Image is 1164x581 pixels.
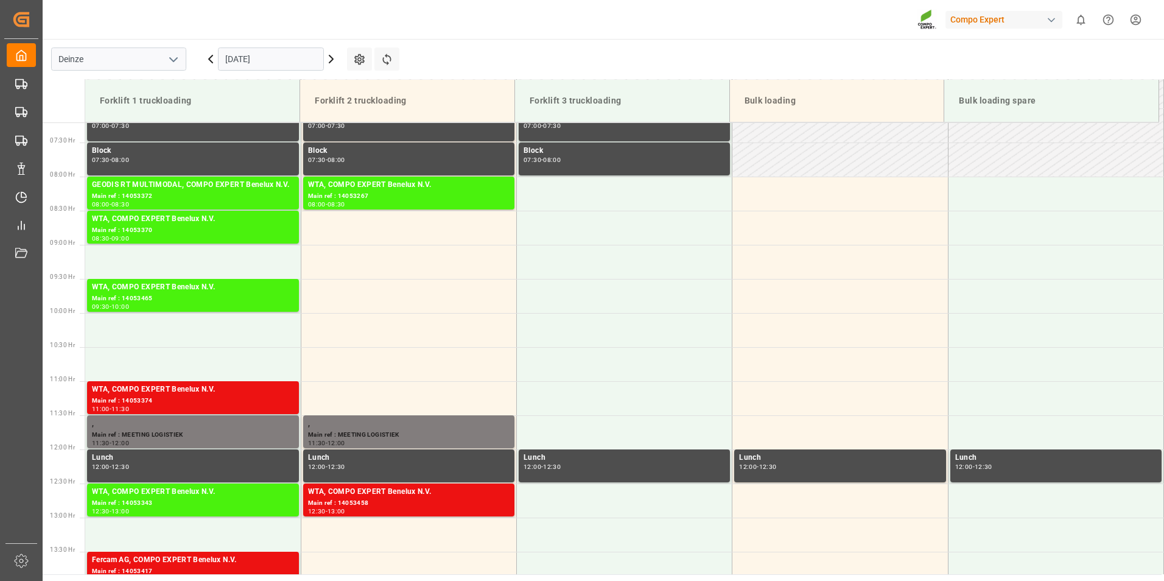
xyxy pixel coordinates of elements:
img: Screenshot%202023-09-29%20at%2010.02.21.png_1712312052.png [917,9,937,30]
div: 08:30 [92,236,110,241]
span: 12:00 Hr [50,444,75,451]
div: - [110,202,111,207]
div: 07:30 [543,123,561,129]
div: Bulk loading [740,90,934,112]
div: - [326,157,328,163]
div: 11:30 [308,440,326,446]
div: Main ref : MEETING LOGISTIEK [308,430,510,440]
div: , [308,418,510,430]
div: WTA, COMPO EXPERT Benelux N.V. [92,213,294,225]
div: 12:30 [975,464,992,470]
div: 07:00 [524,123,541,129]
div: 08:00 [543,157,561,163]
div: Main ref : 14053343 [92,498,294,509]
div: 12:00 [92,464,110,470]
div: 07:30 [308,157,326,163]
div: 08:00 [308,202,326,207]
input: DD.MM.YYYY [218,48,324,71]
div: 07:30 [524,157,541,163]
div: 12:30 [308,509,326,514]
div: 10:00 [111,304,129,309]
div: - [110,464,111,470]
span: 07:30 Hr [50,137,75,144]
div: 12:30 [759,464,777,470]
div: Lunch [92,452,294,464]
div: Block [92,145,294,157]
div: - [110,509,111,514]
div: 12:00 [524,464,541,470]
span: 11:00 Hr [50,376,75,382]
div: 08:30 [328,202,345,207]
div: Fercam AG, COMPO EXPERT Benelux N.V. [92,554,294,566]
div: 07:30 [328,123,345,129]
div: 13:00 [328,509,345,514]
div: - [541,123,543,129]
div: - [110,304,111,309]
div: Main ref : 14053458 [308,498,510,509]
div: Main ref : 14053370 [92,225,294,236]
div: 11:00 [92,406,110,412]
div: 09:00 [111,236,129,241]
div: - [757,464,759,470]
div: 11:30 [111,406,129,412]
div: 11:30 [92,440,110,446]
div: 12:00 [111,440,129,446]
span: 10:30 Hr [50,342,75,348]
div: Main ref : MEETING LOGISTIEK [92,430,294,440]
div: Main ref : 14053372 [92,191,294,202]
div: - [326,123,328,129]
div: - [110,123,111,129]
div: - [541,464,543,470]
div: Main ref : 14053417 [92,566,294,577]
button: Help Center [1095,6,1122,33]
div: - [110,236,111,241]
div: - [326,509,328,514]
div: WTA, COMPO EXPERT Benelux N.V. [92,486,294,498]
span: 09:30 Hr [50,273,75,280]
div: 08:00 [111,157,129,163]
div: 09:30 [92,304,110,309]
div: WTA, COMPO EXPERT Benelux N.V. [308,486,510,498]
div: Main ref : 14053465 [92,294,294,304]
div: Forklift 1 truckloading [95,90,290,112]
div: Lunch [524,452,725,464]
span: 08:30 Hr [50,205,75,212]
div: 08:00 [328,157,345,163]
div: 08:30 [111,202,129,207]
div: 07:30 [111,123,129,129]
div: 12:00 [739,464,757,470]
div: 12:30 [111,464,129,470]
span: 13:00 Hr [50,512,75,519]
div: 13:00 [111,509,129,514]
span: 12:30 Hr [50,478,75,485]
div: - [326,464,328,470]
div: - [110,440,111,446]
div: 12:30 [92,509,110,514]
div: Main ref : 14053374 [92,396,294,406]
button: Compo Expert [945,8,1067,31]
div: Forklift 3 truckloading [525,90,720,112]
div: 12:30 [328,464,345,470]
div: 07:30 [92,157,110,163]
span: 09:00 Hr [50,239,75,246]
div: - [973,464,975,470]
div: 12:30 [543,464,561,470]
span: 11:30 Hr [50,410,75,417]
div: WTA, COMPO EXPERT Benelux N.V. [92,281,294,294]
div: - [326,202,328,207]
span: 13:30 Hr [50,546,75,553]
div: Compo Expert [945,11,1062,29]
div: WTA, COMPO EXPERT Benelux N.V. [92,384,294,396]
div: Block [524,145,725,157]
div: - [110,157,111,163]
span: 10:00 Hr [50,308,75,314]
div: Bulk loading spare [954,90,1149,112]
div: GEODIS RT MULTIMODAL, COMPO EXPERT Benelux N.V. [92,179,294,191]
div: 12:00 [308,464,326,470]
button: show 0 new notifications [1067,6,1095,33]
div: Lunch [955,452,1157,464]
div: - [110,406,111,412]
div: Block [308,145,510,157]
input: Type to search/select [51,48,186,71]
div: Lunch [739,452,941,464]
